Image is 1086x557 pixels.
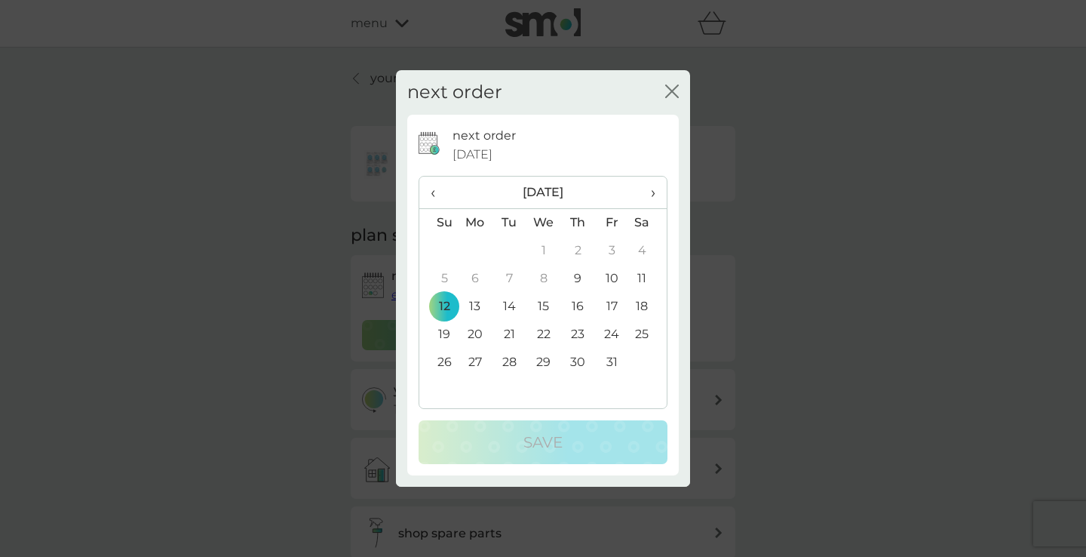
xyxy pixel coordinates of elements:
[526,237,561,265] td: 1
[458,321,492,349] td: 20
[595,208,629,237] th: Fr
[492,208,526,237] th: Tu
[458,208,492,237] th: Mo
[640,177,655,208] span: ›
[595,293,629,321] td: 17
[561,237,595,265] td: 2
[595,321,629,349] td: 24
[526,265,561,293] td: 8
[526,208,561,237] th: We
[419,293,458,321] td: 12
[595,237,629,265] td: 3
[419,349,458,377] td: 26
[629,293,667,321] td: 18
[561,293,595,321] td: 16
[407,82,502,103] h2: next order
[523,430,563,454] p: Save
[458,177,629,209] th: [DATE]
[561,349,595,377] td: 30
[492,321,526,349] td: 21
[452,145,492,165] span: [DATE]
[431,177,446,208] span: ‹
[629,265,667,293] td: 11
[419,321,458,349] td: 19
[458,349,492,377] td: 27
[665,85,679,100] button: close
[561,321,595,349] td: 23
[458,293,492,321] td: 13
[629,237,667,265] td: 4
[629,208,667,237] th: Sa
[458,265,492,293] td: 6
[526,349,561,377] td: 29
[595,349,629,377] td: 31
[452,126,516,146] p: next order
[419,208,458,237] th: Su
[492,265,526,293] td: 7
[419,420,667,464] button: Save
[561,265,595,293] td: 9
[492,293,526,321] td: 14
[492,349,526,377] td: 28
[526,321,561,349] td: 22
[419,265,458,293] td: 5
[595,265,629,293] td: 10
[526,293,561,321] td: 15
[629,321,667,349] td: 25
[561,208,595,237] th: Th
